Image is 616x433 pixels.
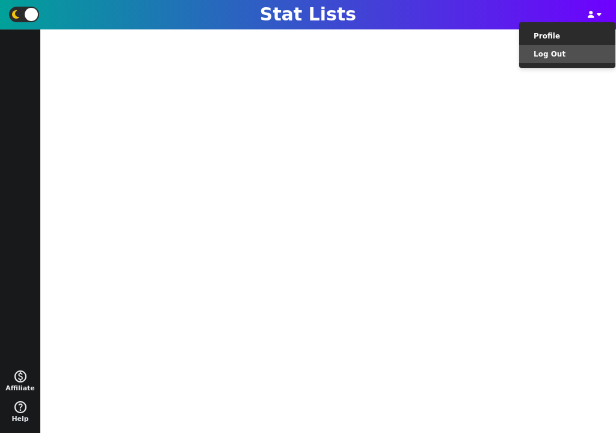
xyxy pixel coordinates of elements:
[13,400,28,414] span: help
[260,4,356,25] h1: Stat Lists
[13,369,28,384] span: monetization_on
[519,22,615,68] ul: Menu
[519,45,615,63] li: Log Out
[519,27,615,45] li: Profile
